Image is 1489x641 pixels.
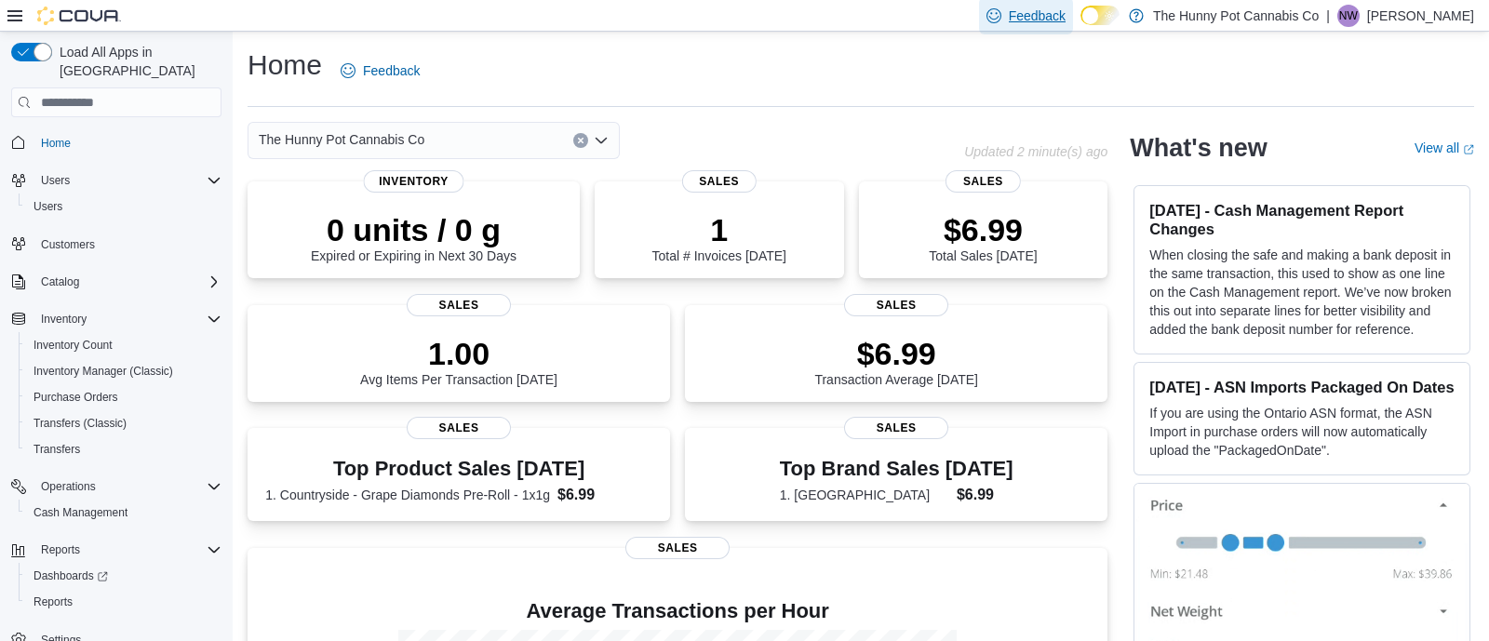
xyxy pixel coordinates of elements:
[262,600,1093,622] h4: Average Transactions per Hour
[26,386,221,408] span: Purchase Orders
[1080,25,1081,26] span: Dark Mode
[34,308,221,330] span: Inventory
[946,170,1020,193] span: Sales
[26,195,70,218] a: Users
[26,591,80,613] a: Reports
[26,565,221,587] span: Dashboards
[34,390,118,405] span: Purchase Orders
[625,537,730,559] span: Sales
[844,294,948,316] span: Sales
[265,486,550,504] dt: 1. Countryside - Grape Diamonds Pre-Roll - 1x1g
[26,360,181,382] a: Inventory Manager (Classic)
[573,133,588,148] button: Clear input
[407,294,511,316] span: Sales
[4,167,229,194] button: Users
[4,269,229,295] button: Catalog
[26,360,221,382] span: Inventory Manager (Classic)
[41,136,71,151] span: Home
[34,505,127,520] span: Cash Management
[26,334,120,356] a: Inventory Count
[34,338,113,353] span: Inventory Count
[34,475,103,498] button: Operations
[34,416,127,431] span: Transfers (Classic)
[19,563,229,589] a: Dashboards
[929,211,1037,263] div: Total Sales [DATE]
[1149,404,1455,460] p: If you are using the Ontario ASN format, the ASN Import in purchase orders will now automatically...
[1463,144,1474,155] svg: External link
[19,332,229,358] button: Inventory Count
[1367,5,1474,27] p: [PERSON_NAME]
[41,479,96,494] span: Operations
[26,412,221,434] span: Transfers (Classic)
[34,568,108,583] span: Dashboards
[34,132,78,154] a: Home
[1339,5,1358,27] span: NW
[19,500,229,526] button: Cash Management
[52,43,221,80] span: Load All Apps in [GEOGRAPHIC_DATA]
[26,412,134,434] a: Transfers (Classic)
[26,334,221,356] span: Inventory Count
[26,438,87,461] a: Transfers
[34,475,221,498] span: Operations
[1130,133,1267,163] h2: What's new
[248,47,322,84] h1: Home
[34,442,80,457] span: Transfers
[34,271,87,293] button: Catalog
[34,271,221,293] span: Catalog
[682,170,757,193] span: Sales
[1326,5,1330,27] p: |
[360,335,557,387] div: Avg Items Per Transaction [DATE]
[780,486,949,504] dt: 1. [GEOGRAPHIC_DATA]
[557,484,652,506] dd: $6.99
[19,589,229,615] button: Reports
[594,133,609,148] button: Open list of options
[1080,6,1120,25] input: Dark Mode
[4,474,229,500] button: Operations
[1153,5,1319,27] p: The Hunny Pot Cannabis Co
[1337,5,1360,27] div: Nyanna Walker
[19,436,229,462] button: Transfers
[34,308,94,330] button: Inventory
[4,128,229,155] button: Home
[814,335,978,372] p: $6.99
[34,169,221,192] span: Users
[26,565,115,587] a: Dashboards
[259,128,424,151] span: The Hunny Pot Cannabis Co
[26,501,221,524] span: Cash Management
[34,169,77,192] button: Users
[34,130,221,154] span: Home
[4,537,229,563] button: Reports
[333,52,427,89] a: Feedback
[1149,378,1455,396] h3: [DATE] - ASN Imports Packaged On Dates
[4,306,229,332] button: Inventory
[652,211,786,263] div: Total # Invoices [DATE]
[1415,140,1474,155] a: View allExternal link
[652,211,786,248] p: 1
[41,274,79,289] span: Catalog
[19,410,229,436] button: Transfers (Classic)
[41,173,70,188] span: Users
[26,501,135,524] a: Cash Management
[19,194,229,220] button: Users
[34,199,62,214] span: Users
[364,170,463,193] span: Inventory
[26,195,221,218] span: Users
[311,211,516,248] p: 0 units / 0 g
[363,61,420,80] span: Feedback
[34,233,221,256] span: Customers
[41,542,80,557] span: Reports
[1149,246,1455,339] p: When closing the safe and making a bank deposit in the same transaction, this used to show as one...
[41,312,87,327] span: Inventory
[4,231,229,258] button: Customers
[311,211,516,263] div: Expired or Expiring in Next 30 Days
[844,417,948,439] span: Sales
[34,594,73,609] span: Reports
[780,458,1013,480] h3: Top Brand Sales [DATE]
[1009,7,1066,25] span: Feedback
[41,237,95,252] span: Customers
[34,364,173,379] span: Inventory Manager (Classic)
[360,335,557,372] p: 1.00
[26,591,221,613] span: Reports
[34,234,102,256] a: Customers
[34,539,221,561] span: Reports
